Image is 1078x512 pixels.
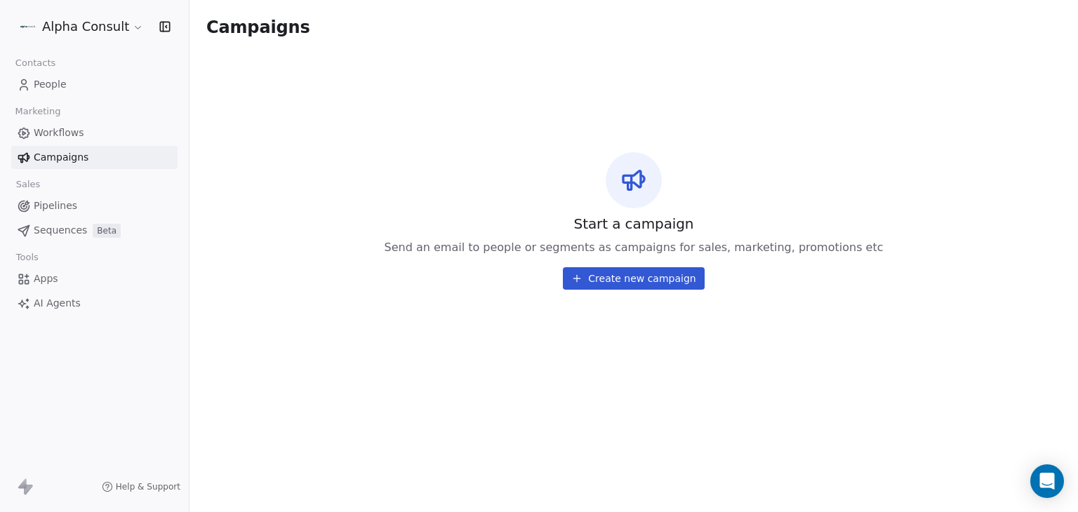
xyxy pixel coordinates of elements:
span: People [34,77,67,92]
span: Send an email to people or segments as campaigns for sales, marketing, promotions etc [385,239,884,256]
span: Pipelines [34,198,77,213]
span: Marketing [9,101,67,122]
span: Campaigns [34,150,88,165]
a: Help & Support [102,481,180,492]
img: LOGO_GOOGLE_ALPHA%20CONSULT.png [20,18,36,35]
span: Apps [34,271,58,286]
span: Alpha Consult [42,18,129,36]
span: Start a campaign [574,214,694,234]
a: Apps [11,267,178,290]
span: Beta [93,224,121,238]
div: Open Intercom Messenger [1030,464,1064,498]
span: Contacts [9,53,62,74]
span: Campaigns [206,17,310,36]
a: People [11,73,178,96]
a: AI Agents [11,292,178,315]
span: AI Agents [34,296,81,311]
button: Create new campaign [563,267,704,290]
a: Campaigns [11,146,178,169]
a: SequencesBeta [11,219,178,242]
a: Workflows [11,121,178,144]
span: Sequences [34,223,87,238]
button: Alpha Consult [17,15,147,39]
span: Workflows [34,126,84,140]
span: Sales [10,174,46,195]
a: Pipelines [11,194,178,217]
span: Tools [10,247,44,268]
span: Help & Support [116,481,180,492]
